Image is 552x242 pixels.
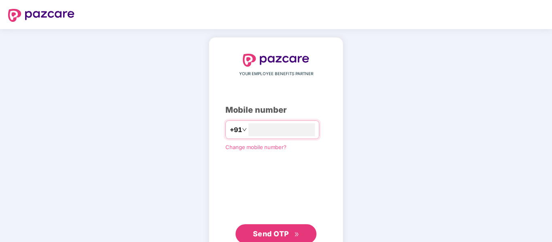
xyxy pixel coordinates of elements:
[243,54,309,67] img: logo
[225,104,327,116] div: Mobile number
[8,9,74,22] img: logo
[294,232,299,237] span: double-right
[230,125,242,135] span: +91
[242,127,247,132] span: down
[225,144,287,150] a: Change mobile number?
[253,229,289,238] span: Send OTP
[239,71,313,77] span: YOUR EMPLOYEE BENEFITS PARTNER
